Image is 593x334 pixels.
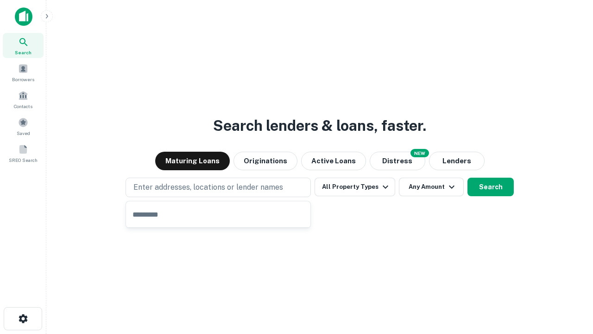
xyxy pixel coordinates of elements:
button: Enter addresses, locations or lender names [126,178,311,197]
div: NEW [410,149,429,157]
p: Enter addresses, locations or lender names [133,182,283,193]
span: Search [15,49,32,56]
span: Borrowers [12,76,34,83]
span: SREO Search [9,156,38,164]
button: Search [467,178,514,196]
span: Saved [17,129,30,137]
h3: Search lenders & loans, faster. [213,115,426,137]
a: Search [3,33,44,58]
button: All Property Types [315,178,395,196]
button: Maturing Loans [155,152,230,170]
button: Search distressed loans with lien and other non-mortgage details. [370,152,425,170]
img: capitalize-icon.png [15,7,32,26]
span: Contacts [14,103,32,110]
a: Saved [3,114,44,139]
button: Originations [233,152,297,170]
a: Borrowers [3,60,44,85]
button: Active Loans [301,152,366,170]
button: Any Amount [399,178,464,196]
button: Lenders [429,152,485,170]
iframe: Chat Widget [547,260,593,304]
a: SREO Search [3,141,44,166]
a: Contacts [3,87,44,112]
